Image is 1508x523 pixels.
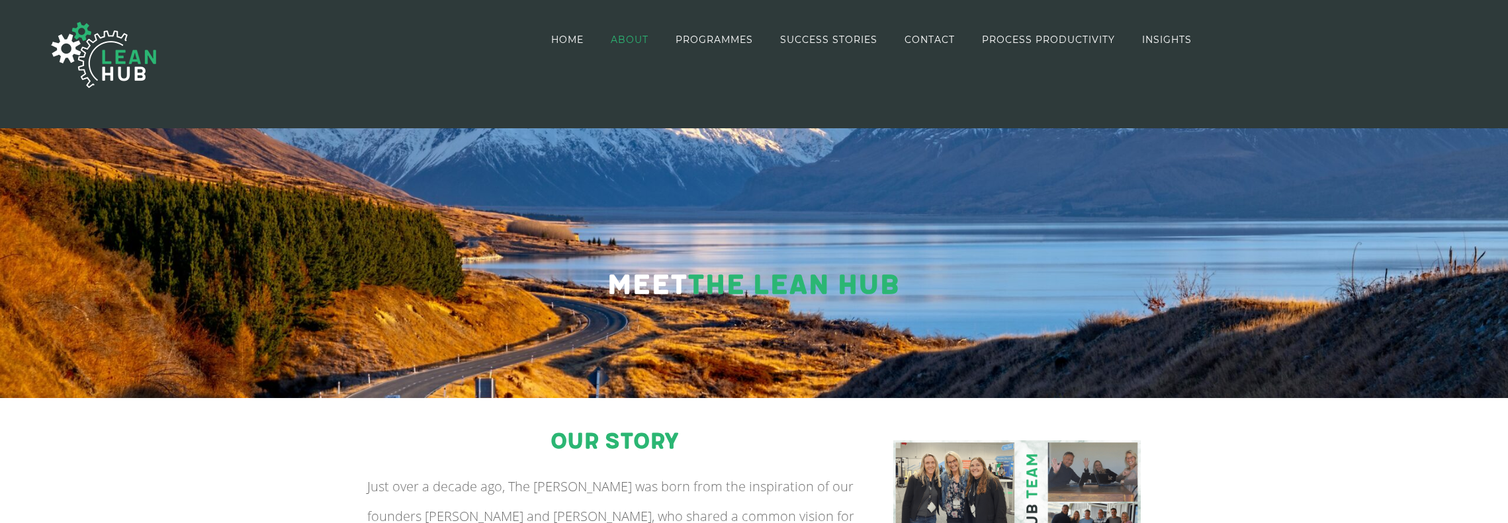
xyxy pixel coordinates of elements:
a: SUCCESS STORIES [780,1,877,77]
span: SUCCESS STORIES [780,35,877,44]
img: The Lean Hub | Optimising productivity with Lean Logo [38,8,170,102]
span: INSIGHTS [1142,35,1192,44]
span: Meet [607,268,687,302]
span: our story [551,428,678,455]
span: The Lean Hub [687,268,899,302]
a: HOME [551,1,584,77]
nav: Main Menu [551,1,1192,77]
span: CONTACT [905,35,955,44]
a: ABOUT [611,1,648,77]
a: PROCESS PRODUCTIVITY [982,1,1115,77]
span: HOME [551,35,584,44]
a: INSIGHTS [1142,1,1192,77]
a: CONTACT [905,1,955,77]
a: PROGRAMMES [676,1,753,77]
span: ABOUT [611,35,648,44]
span: PROCESS PRODUCTIVITY [982,35,1115,44]
span: PROGRAMMES [676,35,753,44]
